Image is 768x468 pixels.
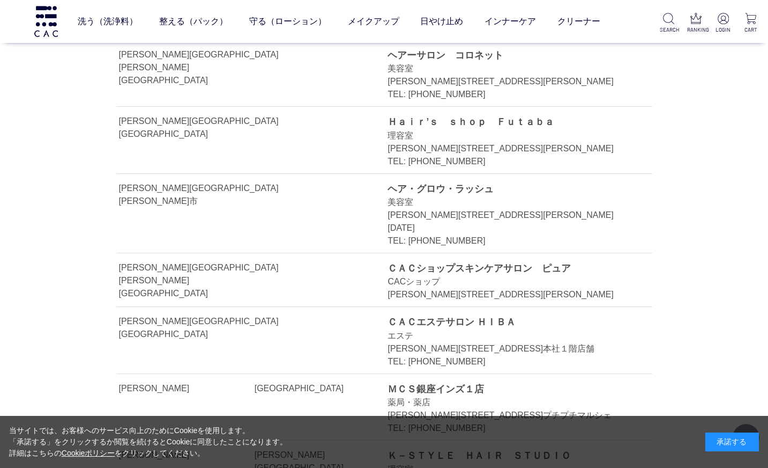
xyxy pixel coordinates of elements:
[387,315,628,329] div: ＣＡＣエステサロン ＨＩＢＡ
[387,182,628,196] div: ヘア・グロウ・ラッシュ
[387,209,628,235] div: [PERSON_NAME][STREET_ADDRESS][PERSON_NAME][DATE]
[387,155,628,168] div: TEL: [PHONE_NUMBER]
[62,449,115,457] a: Cookieポリシー
[387,396,628,409] div: 薬局・薬店
[119,128,239,141] div: [GEOGRAPHIC_DATA]
[387,115,628,129] div: Ｈａｉｒ’ｓ ｓｈｏｐ Ｆｕｔａｂａ
[387,275,628,288] div: CACショップ
[714,13,732,34] a: LOGIN
[119,328,239,341] div: [GEOGRAPHIC_DATA]
[420,6,463,36] a: 日やけ止め
[660,26,677,34] p: SEARCH
[660,13,677,34] a: SEARCH
[119,115,279,128] div: [PERSON_NAME][GEOGRAPHIC_DATA]
[119,195,239,208] div: [PERSON_NAME]市
[557,6,600,36] a: クリーナー
[714,26,732,34] p: LOGIN
[78,6,138,36] a: 洗う（洗浄料）
[387,409,628,422] div: [PERSON_NAME][STREET_ADDRESS]プチプチマルシェ
[119,261,279,274] div: [PERSON_NAME][GEOGRAPHIC_DATA]
[119,315,279,328] div: [PERSON_NAME][GEOGRAPHIC_DATA]
[387,75,628,88] div: [PERSON_NAME][STREET_ADDRESS][PERSON_NAME]
[705,433,759,451] div: 承諾する
[387,142,628,155] div: [PERSON_NAME][STREET_ADDRESS][PERSON_NAME]
[33,6,59,36] img: logo
[119,61,239,87] div: [PERSON_NAME][GEOGRAPHIC_DATA]
[387,342,628,355] div: [PERSON_NAME][STREET_ADDRESS]本社１階店舗
[249,6,326,36] a: 守る（ローション）
[119,382,252,395] div: [PERSON_NAME]
[387,88,628,101] div: TEL: [PHONE_NUMBER]
[387,355,628,368] div: TEL: [PHONE_NUMBER]
[119,274,239,300] div: [PERSON_NAME][GEOGRAPHIC_DATA]
[387,62,628,75] div: 美容室
[255,382,375,395] div: [GEOGRAPHIC_DATA]
[119,182,279,195] div: [PERSON_NAME][GEOGRAPHIC_DATA]
[159,6,228,36] a: 整える（パック）
[484,6,536,36] a: インナーケア
[742,13,759,34] a: CART
[387,235,628,247] div: TEL: [PHONE_NUMBER]
[687,26,705,34] p: RANKING
[348,6,399,36] a: メイクアップ
[387,288,628,301] div: [PERSON_NAME][STREET_ADDRESS][PERSON_NAME]
[387,261,628,275] div: ＣＡＣショップスキンケアサロン ピュア
[387,196,628,209] div: 美容室
[687,13,705,34] a: RANKING
[387,382,628,396] div: ＭＣＳ銀座インズ１店
[742,26,759,34] p: CART
[387,129,628,142] div: 理容室
[387,330,628,342] div: エステ
[9,425,288,459] div: 当サイトでは、お客様へのサービス向上のためにCookieを使用します。 「承諾する」をクリックするか閲覧を続けるとCookieに同意したことになります。 詳細はこちらの をクリックしてください。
